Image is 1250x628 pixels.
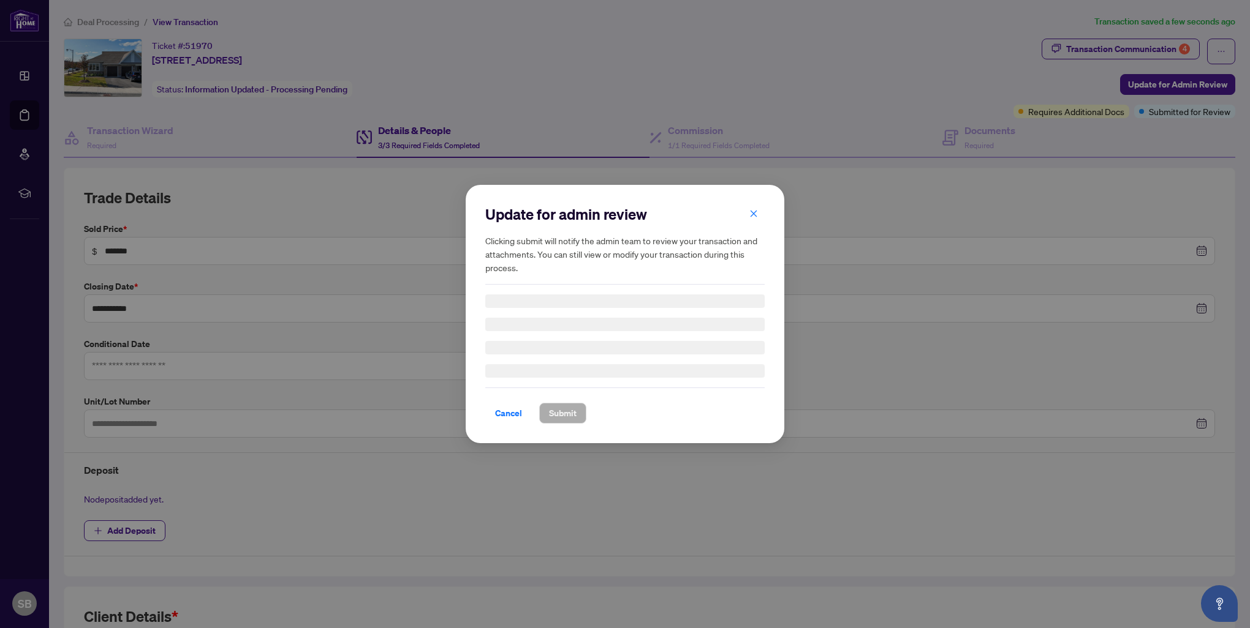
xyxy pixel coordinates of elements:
button: Open asap [1201,585,1238,622]
h5: Clicking submit will notify the admin team to review your transaction and attachments. You can st... [485,234,765,274]
h2: Update for admin review [485,204,765,224]
button: Submit [539,403,586,424]
span: close [749,209,758,218]
span: Cancel [495,403,522,423]
button: Cancel [485,403,532,424]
